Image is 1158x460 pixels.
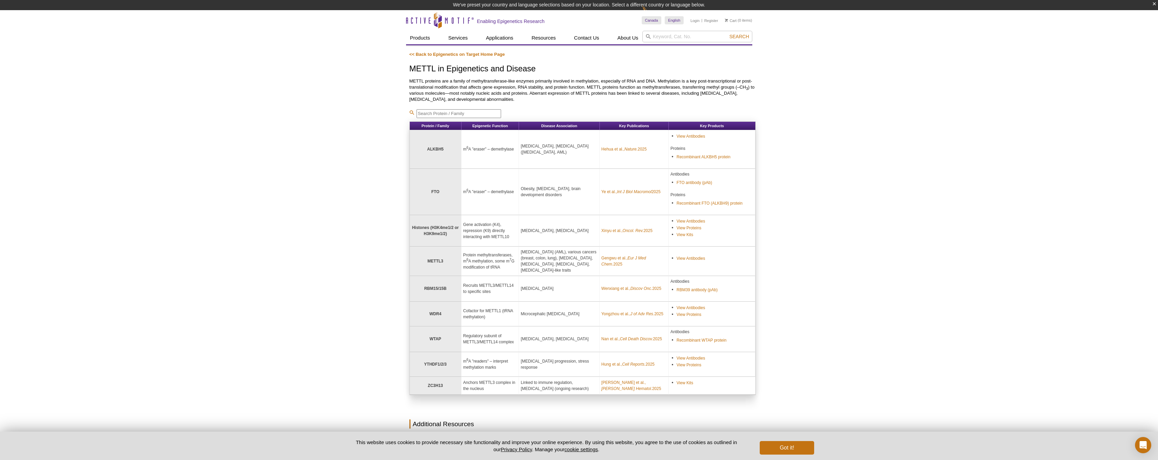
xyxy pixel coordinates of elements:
[424,362,447,367] strong: YTHDF1/2/3
[462,169,519,215] td: m A "eraser" – demethylase
[462,377,519,395] td: Anchors METTL3 complex in the nucleus
[677,355,705,361] a: View Antibodies
[760,441,814,455] button: Got it!
[677,380,693,386] a: View Kits
[412,225,459,236] strong: Histones (H3K4me1/2 or H3K9me1/2)
[409,64,756,74] h1: METTL in Epigenetics and Disease
[406,31,434,44] a: Products
[677,255,705,261] a: View Antibodies
[642,16,662,24] a: Canada
[428,383,443,388] strong: ZC3H13
[677,180,712,186] a: FTO antibody (pAb)
[409,78,756,102] p: METTL proteins are a family of methyltransferase-like enzymes primarily involved in methylation, ...
[424,286,447,291] strong: RBM15/15B
[702,16,703,24] li: |
[601,386,652,391] em: [PERSON_NAME] Hematol.
[704,18,718,23] a: Register
[677,133,705,139] a: View Antibodies
[670,192,753,198] p: Proteins
[665,16,684,24] a: English
[519,122,599,130] th: Disease Association
[409,52,505,57] a: << Back to Epigenetics on Target Home Page
[444,31,472,44] a: Services
[725,19,728,22] img: Your Cart
[344,439,749,453] p: This website uses cookies to provide necessary site functionality and improve your online experie...
[429,312,441,316] strong: WDR4
[670,145,753,152] p: Proteins
[601,256,646,267] em: Eur J Med Chem.
[624,147,638,152] em: Nature.
[462,352,519,377] td: m A "readers" – interpret methylation marks
[462,130,519,169] td: m A "eraser" – demethylase
[677,218,705,224] a: View Antibodies
[519,130,599,169] td: [MEDICAL_DATA], [MEDICAL_DATA] ([MEDICAL_DATA], AML)
[519,377,599,395] td: Linked to immune regulation, [MEDICAL_DATA] (ongoing research)
[482,31,517,44] a: Applications
[727,33,751,40] button: Search
[630,312,654,316] em: J of Adv Res.
[601,255,667,267] a: Gengwu et al.,Eur J Med Chem.2025
[630,286,652,291] em: Discov Onc.
[527,31,560,44] a: Resources
[601,336,662,342] a: Nan et al.,Cell Death Discov.2025
[519,276,599,302] td: [MEDICAL_DATA]
[431,189,440,194] strong: FTO
[1135,437,1151,453] div: Open Intercom Messenger
[669,122,755,130] th: Key Products
[677,200,742,206] a: Recombinant FTO (ALKBH9) protein
[746,86,748,90] sub: 3
[729,34,749,39] span: Search
[519,302,599,326] td: Microcephalic [MEDICAL_DATA]
[690,18,700,23] a: Login
[417,109,501,118] input: Search Protein / Family
[510,258,512,261] sup: 7
[670,171,753,177] p: Antibodies
[462,215,519,247] td: Gene activation (K4), repression (K9) directly interacting with METTL10
[617,189,652,194] em: Int J Biol Macromol
[501,446,532,452] a: Privacy Policy
[601,361,655,367] a: Hung et al.,Cell Reports.2025
[622,362,645,367] em: Cell Reports.
[725,18,737,23] a: Cart
[564,446,598,452] button: cookie settings
[519,215,599,247] td: [MEDICAL_DATA], [MEDICAL_DATA]
[427,147,444,152] strong: ALKBH5
[477,18,545,24] h2: Enabling Epigenetics Research
[620,337,653,341] em: Cell Death Discov.
[677,305,705,311] a: View Antibodies
[601,189,661,195] a: Ye et al.,Int J Biol Macromol2025
[677,287,717,293] a: RBM39 antibody (pAb)
[725,16,752,24] li: (0 items)
[467,258,469,261] sup: 6
[519,169,599,215] td: Obesity, [MEDICAL_DATA], brain development disorders
[601,379,667,392] a: [PERSON_NAME] et al.,[PERSON_NAME] Hematol.2025
[613,31,642,44] a: About Us
[600,122,669,130] th: Key Publications
[410,122,462,130] th: Protein / Family
[462,302,519,326] td: Cofactor for METTL1 (tRNA methylation)
[519,352,599,377] td: [MEDICAL_DATA] progression, stress response
[601,311,663,317] a: Yongzhou et al.,J of Adv Res.2025
[677,312,701,318] a: View Proteins
[642,5,660,21] img: Change Here
[642,31,752,42] input: Keyword, Cat. No.
[570,31,603,44] a: Contact Us
[601,146,647,152] a: Hehua et al.,Nature.2025
[429,337,441,341] strong: WTAP
[462,247,519,276] td: Protein methyltransferases, m A methylation, some m G modification of tRNA
[427,259,443,263] strong: METTL3
[677,154,730,160] a: Recombinant ALKBH5 protein
[519,326,599,352] td: [MEDICAL_DATA], [MEDICAL_DATA]
[467,146,469,149] sup: 6
[467,358,469,362] sup: 6
[462,326,519,352] td: Regulatory subunit of METTL3/METTL14 complex
[409,419,756,429] h2: Additional Resources
[462,122,519,130] th: Epigenetic Function
[677,225,701,231] a: View Proteins
[462,276,519,302] td: Recruits METTL3/METTL14 to specific sites
[519,247,599,276] td: [MEDICAL_DATA] (AML), various cancers (breast, colon, lung), [MEDICAL_DATA], [MEDICAL_DATA], [MED...
[677,337,727,343] a: Recombinant WTAP protein
[677,362,701,368] a: View Proteins
[622,228,643,233] em: Oncol. Rev.
[601,285,661,292] a: Wenxiang et al.,Discov Onc.2025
